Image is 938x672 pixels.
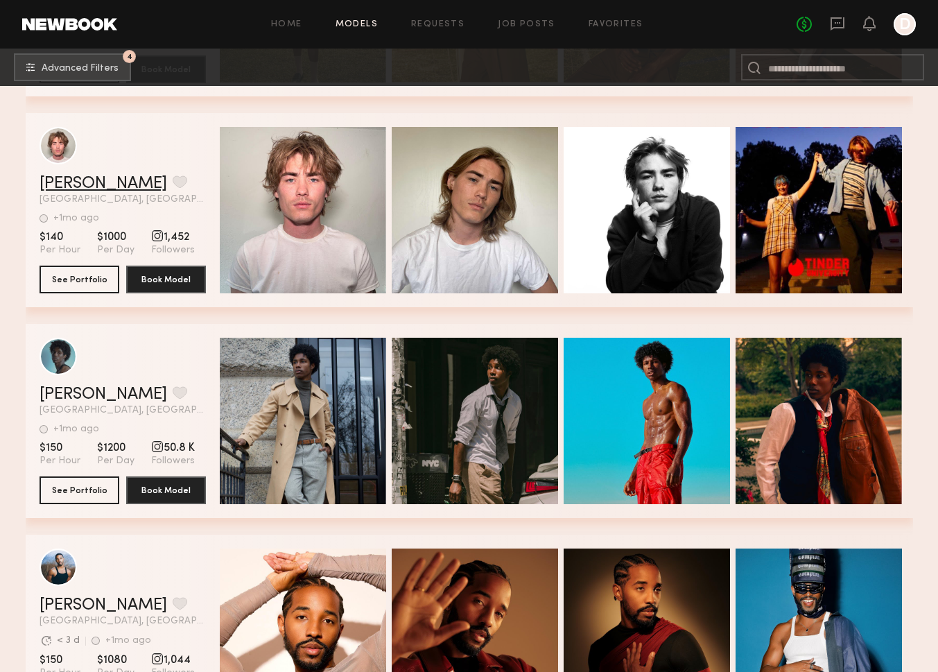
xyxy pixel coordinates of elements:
a: Favorites [589,20,643,29]
span: Advanced Filters [42,64,119,74]
span: Per Hour [40,455,80,467]
span: $150 [40,441,80,455]
span: [GEOGRAPHIC_DATA], [GEOGRAPHIC_DATA] [40,617,206,626]
a: Models [336,20,378,29]
div: < 3 d [57,636,80,646]
button: Book Model [126,266,206,293]
span: Per Day [97,455,134,467]
span: Followers [151,244,195,257]
button: Book Model [126,476,206,504]
span: [GEOGRAPHIC_DATA], [GEOGRAPHIC_DATA] [40,195,206,205]
a: Home [271,20,302,29]
a: Job Posts [498,20,555,29]
a: Requests [411,20,464,29]
div: +1mo ago [105,636,151,646]
a: [PERSON_NAME] [40,597,167,614]
span: Per Hour [40,244,80,257]
a: [PERSON_NAME] [40,175,167,192]
span: 4 [127,53,132,60]
span: $1000 [97,230,134,244]
button: See Portfolio [40,476,119,504]
span: Per Day [97,244,134,257]
span: Followers [151,455,195,467]
span: $1080 [97,653,134,667]
span: 1,452 [151,230,195,244]
span: 50.8 K [151,441,195,455]
div: +1mo ago [53,424,99,434]
span: $140 [40,230,80,244]
span: $150 [40,653,80,667]
span: [GEOGRAPHIC_DATA], [GEOGRAPHIC_DATA] [40,406,206,415]
span: $1200 [97,441,134,455]
span: 1,044 [151,653,195,667]
div: +1mo ago [53,214,99,223]
button: 4Advanced Filters [14,53,131,81]
button: See Portfolio [40,266,119,293]
a: D [894,13,916,35]
a: [PERSON_NAME] [40,386,167,403]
